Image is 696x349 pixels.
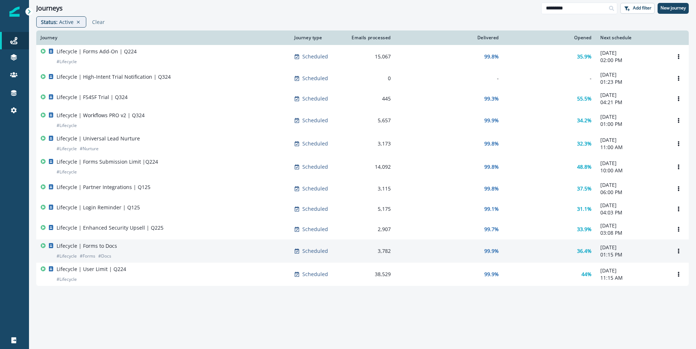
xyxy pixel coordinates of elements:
[302,205,328,213] p: Scheduled
[57,224,163,231] p: Lifecycle | Enhanced Security Upsell | Q225
[577,140,592,147] p: 32.3%
[577,95,592,102] p: 55.5%
[673,269,684,280] button: Options
[600,71,664,78] p: [DATE]
[57,48,137,55] p: Lifecycle | Forms Add-On | Q224
[302,226,328,233] p: Scheduled
[36,263,689,286] a: Lifecycle | User Limit | Q224#LifecycleScheduled38,52999.9%44%[DATE]11:15 AMOptions
[600,35,664,41] div: Next schedule
[484,163,499,171] p: 99.8%
[600,91,664,99] p: [DATE]
[349,75,391,82] div: 0
[57,158,158,165] p: Lifecycle | Forms Submission Limit |Q224
[673,138,684,149] button: Options
[577,205,592,213] p: 31.1%
[36,68,689,89] a: Lifecycle | High-Intent Trial Notification | Q324Scheduled0--[DATE]01:23 PMOptions
[36,199,689,219] a: Lifecycle | Login Reminder | Q125Scheduled5,17599.1%31.1%[DATE]04:03 PMOptions
[673,93,684,104] button: Options
[349,35,391,41] div: Emails processed
[673,115,684,126] button: Options
[600,167,664,174] p: 10:00 AM
[36,16,86,28] div: Status: Active
[36,109,689,132] a: Lifecycle | Workflows PRO v2 | Q324#LifecycleScheduled5,65799.9%34.2%[DATE]01:00 PMOptions
[80,145,99,152] p: # Nurture
[484,247,499,255] p: 99.9%
[36,89,689,109] a: Lifecycle | FS4SF Trial | Q324Scheduled44599.3%55.5%[DATE]04:21 PMOptions
[673,73,684,84] button: Options
[600,144,664,151] p: 11:00 AM
[484,205,499,213] p: 99.1%
[399,35,499,41] div: Delivered
[349,163,391,171] div: 14,092
[600,251,664,258] p: 01:15 PM
[600,78,664,86] p: 01:23 PM
[57,168,77,176] p: # Lifecycle
[600,160,664,167] p: [DATE]
[673,246,684,256] button: Options
[57,122,77,129] p: # Lifecycle
[57,252,77,260] p: # Lifecycle
[600,113,664,120] p: [DATE]
[302,75,328,82] p: Scheduled
[577,163,592,171] p: 48.8%
[484,117,499,124] p: 99.9%
[89,19,105,25] button: Clear
[349,185,391,192] div: 3,115
[294,35,340,41] div: Journey type
[484,271,499,278] p: 99.9%
[57,112,145,119] p: Lifecycle | Workflows PRO v2 | Q324
[600,267,664,274] p: [DATE]
[36,155,689,178] a: Lifecycle | Forms Submission Limit |Q224#LifecycleScheduled14,09299.8%48.8%[DATE]10:00 AMOptions
[600,209,664,216] p: 04:03 PM
[57,135,140,142] p: Lifecycle | Universal Lead Nurture
[57,266,126,273] p: Lifecycle | User Limit | Q224
[57,276,77,283] p: # Lifecycle
[41,35,286,41] div: Journey
[57,73,171,81] p: Lifecycle | High-Intent Trial Notification | Q324
[59,18,74,26] p: Active
[577,226,592,233] p: 33.9%
[673,51,684,62] button: Options
[600,181,664,189] p: [DATE]
[660,5,686,11] p: New journey
[302,53,328,60] p: Scheduled
[600,274,664,282] p: 11:15 AM
[57,58,77,65] p: # Lifecycle
[600,136,664,144] p: [DATE]
[600,120,664,128] p: 01:00 PM
[620,3,655,14] button: Add filter
[36,4,63,12] h1: Journeys
[36,132,689,155] a: Lifecycle | Universal Lead Nurture#Lifecycle#NurtureScheduled3,17399.8%32.3%[DATE]11:00 AMOptions
[36,239,689,263] a: Lifecycle | Forms to Docs#Lifecycle#Forms#DocsScheduled3,78299.9%36.4%[DATE]01:15 PMOptions
[302,271,328,278] p: Scheduled
[349,205,391,213] div: 5,175
[600,189,664,196] p: 06:00 PM
[349,140,391,147] div: 3,173
[349,226,391,233] div: 2,907
[484,53,499,60] p: 99.8%
[349,95,391,102] div: 445
[600,99,664,106] p: 04:21 PM
[36,178,689,199] a: Lifecycle | Partner Integrations | Q125Scheduled3,11599.8%37.5%[DATE]06:00 PMOptions
[302,247,328,255] p: Scheduled
[673,204,684,214] button: Options
[349,117,391,124] div: 5,657
[600,229,664,237] p: 03:08 PM
[57,204,140,211] p: Lifecycle | Login Reminder | Q125
[57,242,117,250] p: Lifecycle | Forms to Docs
[302,95,328,102] p: Scheduled
[600,202,664,209] p: [DATE]
[9,7,20,17] img: Inflection
[98,252,111,260] p: # Docs
[484,140,499,147] p: 99.8%
[600,222,664,229] p: [DATE]
[577,53,592,60] p: 35.9%
[349,271,391,278] div: 38,529
[577,185,592,192] p: 37.5%
[600,49,664,57] p: [DATE]
[349,247,391,255] div: 3,782
[41,18,58,26] p: Status :
[658,3,689,14] button: New journey
[484,226,499,233] p: 99.7%
[673,183,684,194] button: Options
